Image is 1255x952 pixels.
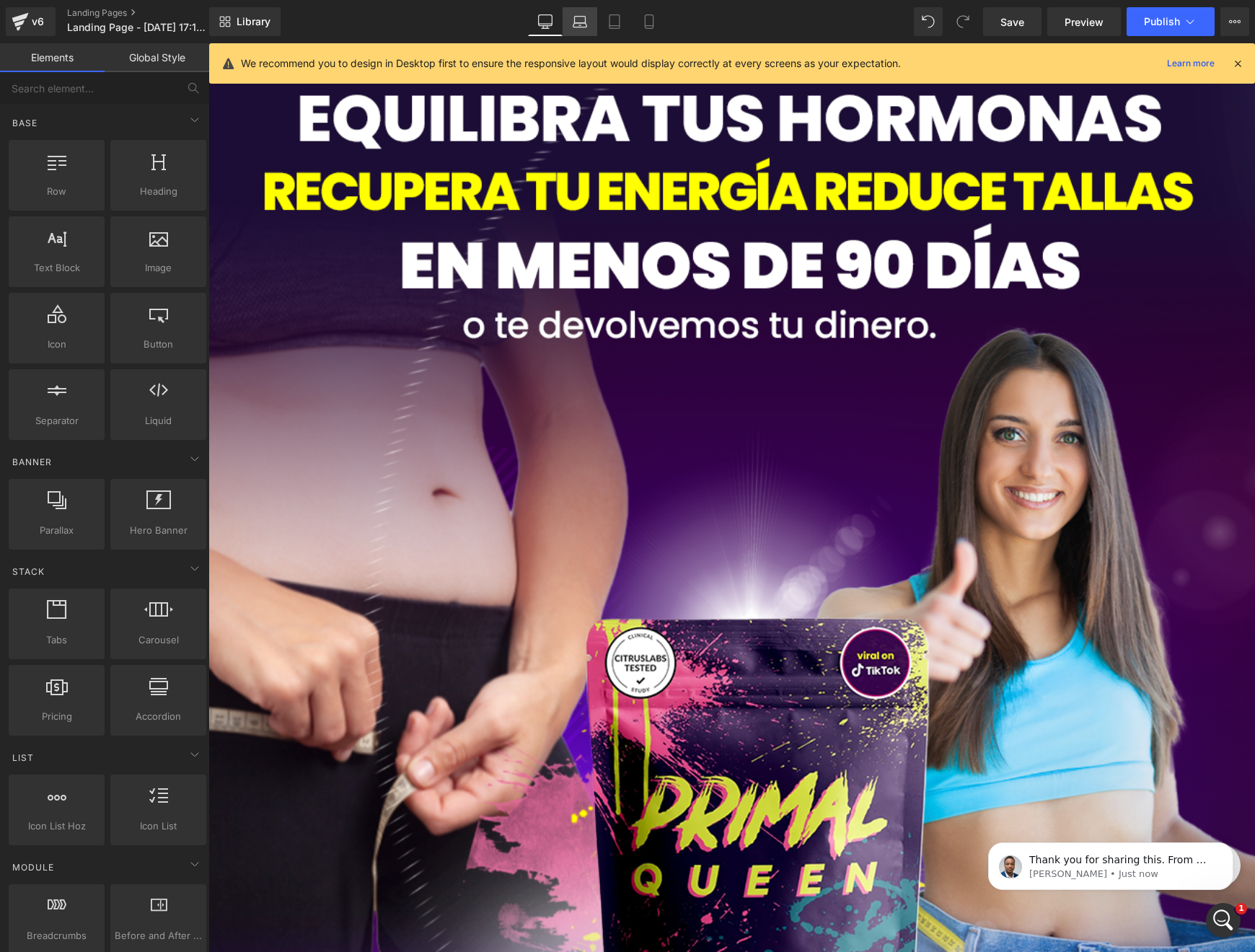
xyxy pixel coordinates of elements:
[13,523,100,538] span: Parallax
[115,819,202,834] span: Icon List
[13,260,100,276] span: Text Block
[1047,7,1121,36] a: Preview
[11,116,39,130] span: Base
[115,260,202,276] span: Image
[29,12,47,31] div: v6
[11,565,46,578] span: Stack
[11,860,56,874] span: Module
[115,184,202,199] span: Heading
[115,413,202,428] span: Liquid
[563,7,597,36] a: Laptop
[67,7,233,19] a: Landing Pages
[1144,16,1180,27] span: Publish
[115,709,202,724] span: Accordion
[6,7,56,36] a: v6
[115,523,202,538] span: Hero Banner
[1161,55,1220,72] a: Learn more
[1000,14,1024,30] span: Save
[1206,903,1241,938] iframe: Intercom live chat
[11,455,53,469] span: Banner
[237,15,270,28] span: Library
[13,184,100,199] span: Row
[1236,903,1247,914] span: 1
[115,337,202,352] span: Button
[13,819,100,834] span: Icon List Hoz
[115,928,202,943] span: Before and After Images
[914,7,943,36] button: Undo
[1220,7,1249,36] button: More
[11,751,35,764] span: List
[63,56,249,69] p: Message from Sinclair, sent Just now
[115,633,202,648] span: Carousel
[105,43,209,72] a: Global Style
[528,7,563,36] a: Desktop
[63,42,245,111] span: Thank you for sharing this. From my understanding, when you place the releasit form on your page,...
[966,812,1255,913] iframe: Intercom notifications message
[67,22,206,33] span: Landing Page - [DATE] 17:15:07
[1065,14,1104,30] span: Preview
[13,413,100,428] span: Separator
[632,7,666,36] a: Mobile
[13,709,100,724] span: Pricing
[1127,7,1215,36] button: Publish
[13,633,100,648] span: Tabs
[241,56,901,71] p: We recommend you to design in Desktop first to ensure the responsive layout would display correct...
[597,7,632,36] a: Tablet
[13,928,100,943] span: Breadcrumbs
[13,337,100,352] span: Icon
[209,7,281,36] a: New Library
[948,7,977,36] button: Redo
